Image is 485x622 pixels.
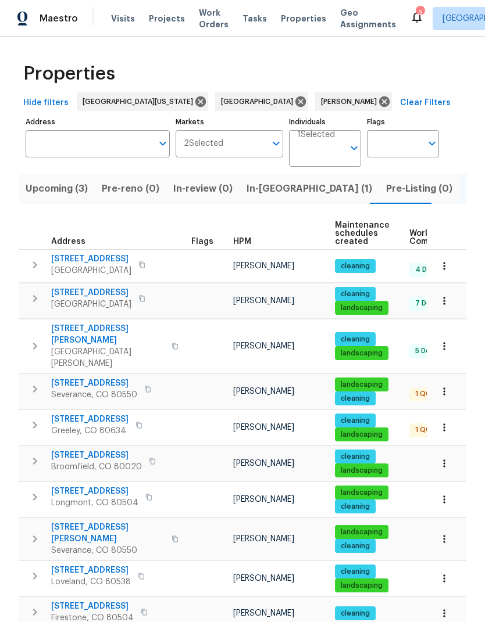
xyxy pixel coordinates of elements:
[51,323,165,346] span: [STREET_ADDRESS][PERSON_NAME]
[51,425,129,437] span: Greeley, CO 80634
[233,238,251,246] span: HPM
[51,389,137,401] span: Severance, CO 80550
[51,450,142,461] span: [STREET_ADDRESS]
[102,181,159,197] span: Pre-reno (0)
[51,576,131,588] span: Loveland, CO 80538
[336,335,375,344] span: cleaning
[340,7,396,30] span: Geo Assignments
[315,92,392,111] div: [PERSON_NAME]
[233,297,294,305] span: [PERSON_NAME]
[233,342,294,350] span: [PERSON_NAME]
[23,68,115,80] span: Properties
[51,565,131,576] span: [STREET_ADDRESS]
[233,459,294,468] span: [PERSON_NAME]
[221,96,298,107] span: [GEOGRAPHIC_DATA]
[346,140,362,156] button: Open
[336,541,375,551] span: cleaning
[367,118,439,125] label: Flags
[395,92,455,114] button: Clear Filters
[233,535,294,543] span: [PERSON_NAME]
[51,253,131,265] span: [STREET_ADDRESS]
[335,221,390,246] span: Maintenance schedules created
[336,416,375,426] span: cleaning
[51,497,138,509] span: Longmont, CO 80504
[336,430,387,440] span: landscaping
[336,289,375,299] span: cleaning
[281,13,326,24] span: Properties
[199,7,229,30] span: Work Orders
[51,346,165,369] span: [GEOGRAPHIC_DATA][PERSON_NAME]
[336,348,387,358] span: landscaping
[51,486,138,497] span: [STREET_ADDRESS]
[336,581,387,591] span: landscaping
[336,303,387,313] span: landscaping
[233,387,294,396] span: [PERSON_NAME]
[268,135,284,152] button: Open
[336,261,375,271] span: cleaning
[386,181,452,197] span: Pre-Listing (0)
[243,15,267,23] span: Tasks
[336,466,387,476] span: landscaping
[233,574,294,583] span: [PERSON_NAME]
[51,238,85,246] span: Address
[336,488,387,498] span: landscaping
[336,394,375,404] span: cleaning
[233,262,294,270] span: [PERSON_NAME]
[51,545,165,556] span: Severance, CO 80550
[247,181,372,197] span: In-[GEOGRAPHIC_DATA] (1)
[77,92,208,111] div: [GEOGRAPHIC_DATA][US_STATE]
[26,118,170,125] label: Address
[176,118,284,125] label: Markets
[424,135,440,152] button: Open
[51,287,131,299] span: [STREET_ADDRESS]
[336,380,387,390] span: landscaping
[411,389,436,399] span: 1 QC
[19,92,73,114] button: Hide filters
[26,181,88,197] span: Upcoming (3)
[411,346,444,356] span: 5 Done
[336,609,375,619] span: cleaning
[23,96,69,110] span: Hide filters
[51,414,129,425] span: [STREET_ADDRESS]
[411,299,444,308] span: 7 Done
[51,461,142,473] span: Broomfield, CO 80020
[51,265,131,276] span: [GEOGRAPHIC_DATA]
[336,452,375,462] span: cleaning
[297,130,335,140] span: 1 Selected
[149,13,185,24] span: Projects
[51,601,134,612] span: [STREET_ADDRESS]
[336,567,375,577] span: cleaning
[233,423,294,432] span: [PERSON_NAME]
[336,502,375,512] span: cleaning
[321,96,381,107] span: [PERSON_NAME]
[411,265,445,275] span: 4 Done
[191,238,213,246] span: Flags
[51,377,137,389] span: [STREET_ADDRESS]
[336,527,387,537] span: landscaping
[173,181,233,197] span: In-review (0)
[83,96,198,107] span: [GEOGRAPHIC_DATA][US_STATE]
[184,139,223,149] span: 2 Selected
[233,609,294,617] span: [PERSON_NAME]
[233,495,294,504] span: [PERSON_NAME]
[409,229,483,246] span: Work Order Completion
[289,118,361,125] label: Individuals
[51,299,131,310] span: [GEOGRAPHIC_DATA]
[215,92,308,111] div: [GEOGRAPHIC_DATA]
[40,13,78,24] span: Maestro
[51,522,165,545] span: [STREET_ADDRESS][PERSON_NAME]
[411,425,436,435] span: 1 QC
[400,96,451,110] span: Clear Filters
[155,135,171,152] button: Open
[111,13,135,24] span: Visits
[416,7,424,19] div: 3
